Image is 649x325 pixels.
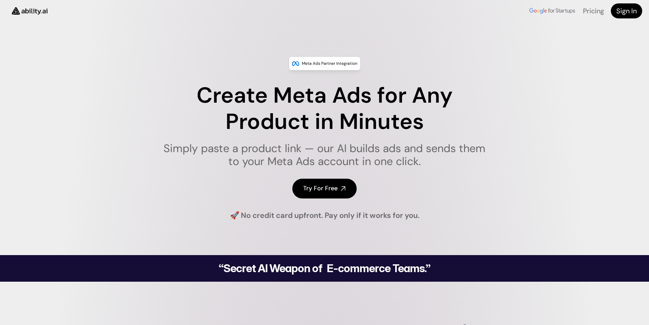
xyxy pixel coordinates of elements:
[201,263,448,274] h2: “Secret AI Weapon of E-commerce Teams.”
[159,142,490,168] h1: Simply paste a product link — our AI builds ads and sends them to your Meta Ads account in one cl...
[302,60,357,67] p: Meta Ads Partner Integration
[230,210,419,221] h4: 🚀 No credit card upfront. Pay only if it works for you.
[611,3,642,18] a: Sign In
[583,6,604,15] a: Pricing
[616,6,637,16] h4: Sign In
[292,179,357,198] a: Try For Free
[159,83,490,135] h1: Create Meta Ads for Any Product in Minutes
[303,184,338,193] h4: Try For Free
